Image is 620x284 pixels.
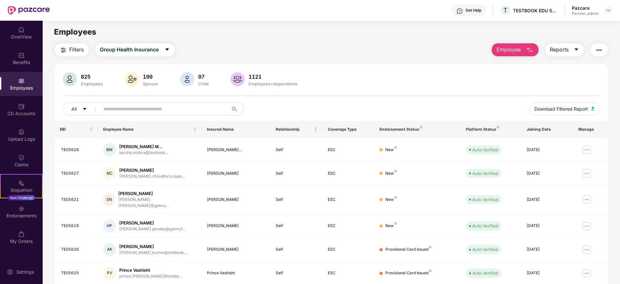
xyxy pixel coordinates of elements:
img: svg+xml;base64,PHN2ZyB4bWxucz0iaHR0cDovL3d3dy53My5vcmcvMjAwMC9zdmciIHdpZHRoPSI4IiBoZWlnaHQ9IjgiIH... [429,269,432,272]
img: manageButton [582,221,592,231]
div: Employees+dependents [247,81,299,86]
div: [PERSON_NAME].pandey@getmyf... [119,226,186,232]
img: svg+xml;base64,PHN2ZyBpZD0iRHJvcGRvd24tMzJ4MzIiIHhtbG5zPSJodHRwOi8vd3d3LnczLm9yZy8yMDAwL3N2ZyIgd2... [606,8,611,13]
button: Filters [55,43,89,56]
img: svg+xml;base64,PHN2ZyBpZD0iQ0RfQWNjb3VudHMiIGRhdGEtbmFtZT0iQ0QgQWNjb3VudHMiIHhtbG5zPSJodHRwOi8vd3... [18,103,25,110]
div: AK [103,243,116,256]
th: Insured Name [202,121,271,138]
div: prince.[PERSON_NAME]@testbo... [119,273,182,279]
div: [DATE] [527,270,568,276]
div: Self [276,170,317,177]
img: svg+xml;base64,PHN2ZyB4bWxucz0iaHR0cDovL3d3dy53My5vcmcvMjAwMC9zdmciIHdpZHRoPSI4IiBoZWlnaHQ9IjgiIH... [420,126,422,128]
div: barsha.mishra@testbook... [119,150,168,156]
div: [PERSON_NAME].choudhary.supe... [119,173,185,180]
div: TESTBOOK EDU SOLUTIONS PRIVATE LIMITED [513,7,558,14]
div: Settings [15,269,36,275]
div: Prince Vashisht [119,267,182,273]
div: TE05619 [61,223,93,229]
button: search [228,103,244,115]
img: svg+xml;base64,PHN2ZyBpZD0iQmVuZWZpdHMiIHhtbG5zPSJodHRwOi8vd3d3LnczLm9yZy8yMDAwL3N2ZyIgd2lkdGg9Ij... [18,52,25,59]
div: Get Help [465,8,481,13]
div: PV [103,267,116,280]
img: svg+xml;base64,PHN2ZyB4bWxucz0iaHR0cDovL3d3dy53My5vcmcvMjAwMC9zdmciIHdpZHRoPSI4IiBoZWlnaHQ9IjgiIH... [429,246,432,248]
button: Download Filtered Report [529,103,600,115]
div: [DATE] [527,170,568,177]
span: caret-down [165,47,170,53]
th: Relationship [271,121,322,138]
img: svg+xml;base64,PHN2ZyBpZD0iU2V0dGluZy0yMHgyMCIgeG1sbnM9Imh0dHA6Ly93d3cudzMub3JnLzIwMDAvc3ZnIiB3aW... [7,269,13,275]
img: svg+xml;base64,PHN2ZyBpZD0iTXlfT3JkZXJzIiBkYXRhLW5hbWU9Ik15IE9yZGVycyIgeG1sbnM9Imh0dHA6Ly93d3cudz... [18,231,25,237]
span: Employee Name [103,127,192,132]
img: svg+xml;base64,PHN2ZyB4bWxucz0iaHR0cDovL3d3dy53My5vcmcvMjAwMC9zdmciIHhtbG5zOnhsaW5rPSJodHRwOi8vd3... [180,72,194,86]
span: EID [60,127,88,132]
th: Employee Name [98,121,202,138]
div: [PERSON_NAME]... [207,147,266,153]
span: T [503,6,508,14]
img: svg+xml;base64,PHN2ZyBpZD0iQ2xhaW0iIHhtbG5zPSJodHRwOi8vd3d3LnczLm9yZy8yMDAwL3N2ZyIgd2lkdGg9IjIwIi... [18,154,25,161]
span: Download Filtered Report [534,105,588,113]
div: Pazcare [572,5,599,11]
div: [DATE] [527,197,568,203]
div: ESC [328,223,369,229]
div: Self [276,270,317,276]
img: svg+xml;base64,PHN2ZyB4bWxucz0iaHR0cDovL3d3dy53My5vcmcvMjAwMC9zdmciIHdpZHRoPSI4IiBoZWlnaHQ9IjgiIH... [394,146,397,149]
div: [DATE] [527,147,568,153]
div: Spouse [142,81,159,86]
div: [PERSON_NAME] [119,220,186,226]
div: Auto Verified [472,196,498,203]
span: caret-down [82,107,87,112]
div: Provisional Card Issued [385,246,432,253]
span: Relationship [276,127,312,132]
div: [PERSON_NAME] [207,170,266,177]
div: SN [103,193,115,206]
span: Filters [69,46,84,54]
div: 97 [197,73,210,80]
div: TE05628 [61,147,93,153]
div: New [385,197,397,203]
img: manageButton [582,245,592,255]
th: Manage [573,121,608,138]
div: [DATE] [527,223,568,229]
span: Employee [497,46,521,54]
span: Group Health Insurance [100,46,159,54]
img: svg+xml;base64,PHN2ZyB4bWxucz0iaHR0cDovL3d3dy53My5vcmcvMjAwMC9zdmciIHdpZHRoPSI4IiBoZWlnaHQ9IjgiIH... [394,222,397,225]
div: ESC [328,246,369,253]
div: [PERSON_NAME] [207,223,266,229]
img: New Pazcare Logo [8,6,50,15]
span: Reports [550,46,569,54]
div: New Challenge [8,195,35,200]
img: manageButton [582,194,592,205]
img: svg+xml;base64,PHN2ZyB4bWxucz0iaHR0cDovL3d3dy53My5vcmcvMjAwMC9zdmciIHdpZHRoPSIyNCIgaGVpZ2h0PSIyNC... [59,46,67,54]
div: [DATE] [527,246,568,253]
div: New [385,147,397,153]
img: manageButton [582,268,592,279]
th: Coverage Type [323,121,374,138]
div: HP [103,220,116,233]
div: Auto Verified [472,170,498,177]
button: Allcaret-down [63,103,102,115]
img: svg+xml;base64,PHN2ZyBpZD0iSGVscC0zMngzMiIgeG1sbnM9Imh0dHA6Ly93d3cudzMub3JnLzIwMDAvc3ZnIiB3aWR0aD... [456,8,463,14]
div: 1121 [247,73,299,80]
img: svg+xml;base64,PHN2ZyBpZD0iVXBsb2FkX0xvZ3MiIGRhdGEtbmFtZT0iVXBsb2FkIExvZ3MiIHhtbG5zPSJodHRwOi8vd3... [18,129,25,135]
div: Auto Verified [472,246,498,253]
img: svg+xml;base64,PHN2ZyB4bWxucz0iaHR0cDovL3d3dy53My5vcmcvMjAwMC9zdmciIHhtbG5zOnhsaW5rPSJodHRwOi8vd3... [526,46,534,54]
img: svg+xml;base64,PHN2ZyB4bWxucz0iaHR0cDovL3d3dy53My5vcmcvMjAwMC9zdmciIHdpZHRoPSIyMSIgaGVpZ2h0PSIyMC... [18,180,25,186]
div: TE05626 [61,246,93,253]
div: Self [276,223,317,229]
img: svg+xml;base64,PHN2ZyB4bWxucz0iaHR0cDovL3d3dy53My5vcmcvMjAwMC9zdmciIHdpZHRoPSIyNCIgaGVpZ2h0PSIyNC... [595,46,603,54]
div: Self [276,147,317,153]
div: Self [276,197,317,203]
div: Endorsement Status [379,127,455,132]
img: svg+xml;base64,PHN2ZyB4bWxucz0iaHR0cDovL3d3dy53My5vcmcvMjAwMC9zdmciIHhtbG5zOnhsaW5rPSJodHRwOi8vd3... [63,72,77,86]
span: caret-down [574,47,579,53]
div: TE05625 [61,270,93,276]
div: ESC [328,147,369,153]
img: svg+xml;base64,PHN2ZyB4bWxucz0iaHR0cDovL3d3dy53My5vcmcvMjAwMC9zdmciIHdpZHRoPSI4IiBoZWlnaHQ9IjgiIH... [497,126,499,128]
span: Employees [54,27,96,37]
button: Employee [492,43,539,56]
div: Stepathon [1,187,42,193]
img: manageButton [582,168,592,179]
div: Platform Status [466,127,516,132]
div: TE05627 [61,170,93,177]
div: 825 [80,73,104,80]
